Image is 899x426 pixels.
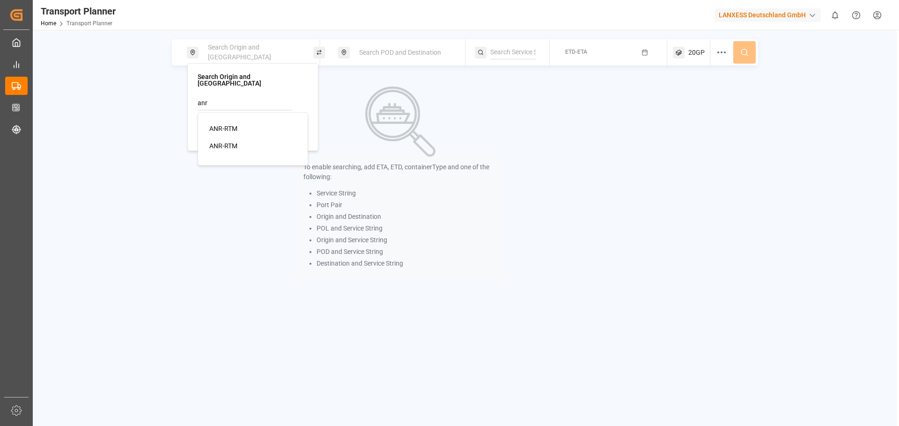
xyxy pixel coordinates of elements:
[209,125,237,132] span: ANR-RTM
[715,6,825,24] button: LANXESS Deutschland GmbH
[715,8,821,22] div: LANXESS Deutschland GmbH
[317,188,498,198] li: Service String
[317,235,498,245] li: Origin and Service String
[317,212,498,222] li: Origin and Destination
[565,49,587,55] span: ETD-ETA
[317,247,498,257] li: POD and Service String
[490,45,536,59] input: Search Service String
[688,48,705,58] span: 20GP
[209,142,237,150] span: ANR-RTM
[317,259,498,268] li: Destination and Service String
[317,200,498,210] li: Port Pair
[365,87,435,157] img: Search
[846,5,867,26] button: Help Center
[41,4,116,18] div: Transport Planner
[41,20,56,27] a: Home
[555,43,662,62] button: ETD-ETA
[317,224,498,233] li: POL and Service String
[198,73,308,87] h4: Search Origin and [GEOGRAPHIC_DATA]
[198,96,292,110] input: Search Origin
[208,43,271,61] span: Search Origin and [GEOGRAPHIC_DATA]
[303,162,498,182] p: To enable searching, add ETA, ETD, containerType and one of the following:
[825,5,846,26] button: show 0 new notifications
[359,49,441,56] span: Search POD and Destination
